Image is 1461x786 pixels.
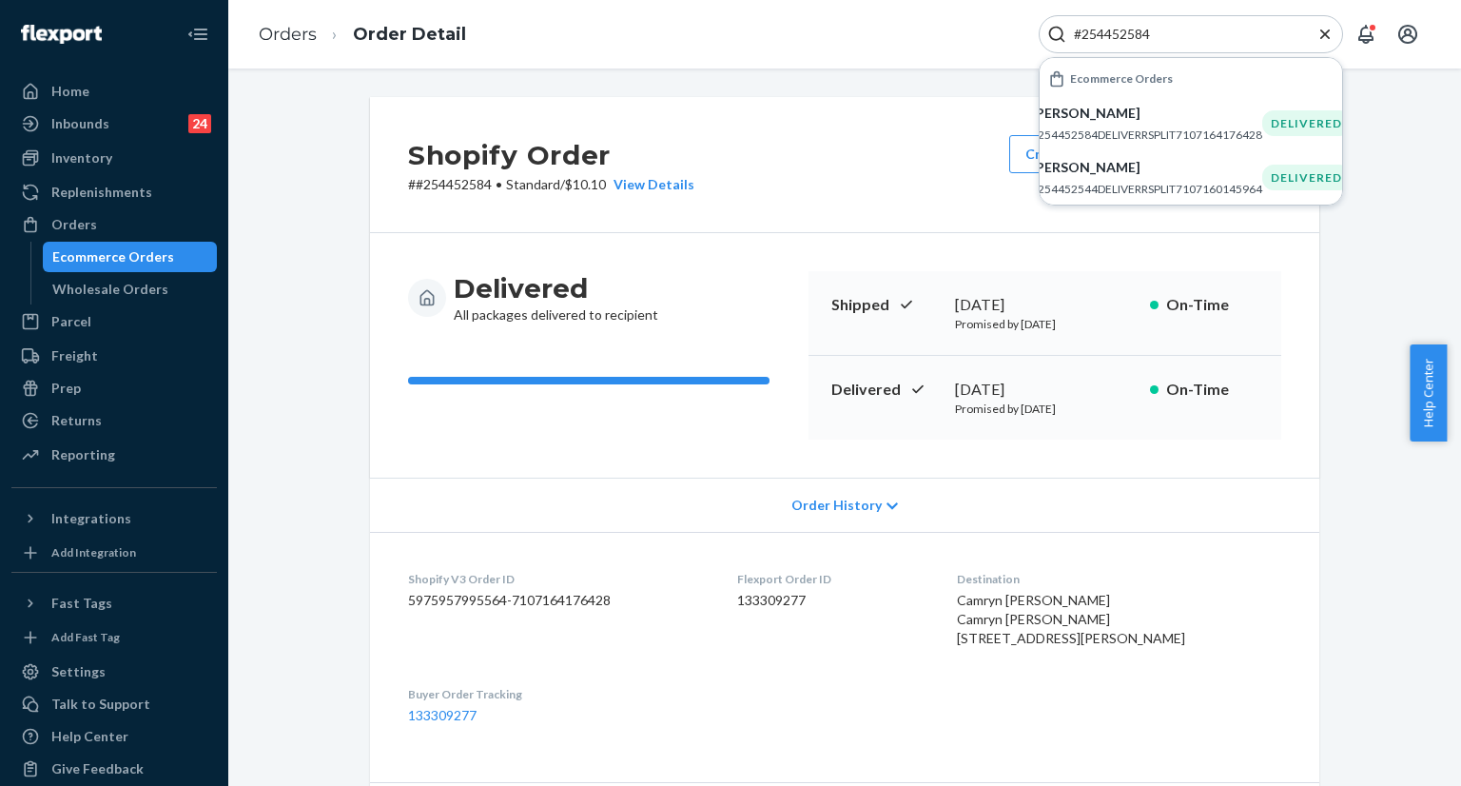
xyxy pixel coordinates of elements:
div: Replenishments [51,183,152,202]
div: Integrations [51,509,131,528]
div: Home [51,82,89,101]
a: Help Center [11,721,217,752]
dt: Buyer Order Tracking [408,686,707,702]
button: Help Center [1410,344,1447,442]
div: Inbounds [51,114,109,133]
div: Talk to Support [51,695,150,714]
a: Replenishments [11,177,217,207]
button: Integrations [11,503,217,534]
a: Inbounds24 [11,108,217,139]
p: On-Time [1166,379,1258,401]
div: DELIVERED [1262,110,1351,136]
p: [PERSON_NAME] [1031,104,1262,123]
button: Open account menu [1389,15,1427,53]
a: Ecommerce Orders [43,242,218,272]
a: 133309277 [408,707,477,723]
button: Fast Tags [11,588,217,619]
div: 24 [188,114,211,133]
p: #254452584DELIVERRSPLIT7107164176428 [1031,127,1262,143]
div: Orders [51,215,97,234]
div: Freight [51,346,98,365]
a: Returns [11,405,217,436]
div: Inventory [51,148,112,167]
a: Add Fast Tag [11,626,217,649]
a: Prep [11,373,217,403]
img: Flexport logo [21,25,102,44]
div: All packages delivered to recipient [454,271,658,324]
div: [DATE] [955,379,1135,401]
dd: 133309277 [737,591,927,610]
h3: Delivered [454,271,658,305]
span: Camryn [PERSON_NAME] Camryn [PERSON_NAME] [STREET_ADDRESS][PERSON_NAME] [957,592,1185,646]
div: Ecommerce Orders [52,247,174,266]
div: Give Feedback [51,759,144,778]
div: Fast Tags [51,594,112,613]
a: Reporting [11,440,217,470]
a: Orders [259,24,317,45]
p: Promised by [DATE] [955,401,1135,417]
div: Add Integration [51,544,136,560]
input: Search Input [1066,25,1300,44]
a: Parcel [11,306,217,337]
button: Close Search [1315,25,1334,45]
div: Wholesale Orders [52,280,168,299]
a: Add Integration [11,541,217,564]
p: Delivered [831,379,940,401]
svg: Search Icon [1047,25,1066,44]
dd: 5975957995564-7107164176428 [408,591,707,610]
div: Prep [51,379,81,398]
button: Create Return [1009,135,1133,173]
p: # #254452584 / $10.10 [408,175,694,194]
p: #254452544DELIVERRSPLIT7107160145964 [1031,181,1262,197]
p: [PERSON_NAME] [1031,158,1262,177]
p: On-Time [1166,294,1258,316]
ol: breadcrumbs [243,7,481,63]
div: Returns [51,411,102,430]
span: • [496,176,502,192]
p: Shipped [831,294,940,316]
dt: Shopify V3 Order ID [408,571,707,587]
dt: Destination [957,571,1281,587]
h6: Ecommerce Orders [1070,72,1173,85]
a: Home [11,76,217,107]
h2: Shopify Order [408,135,694,175]
a: Orders [11,209,217,240]
div: DELIVERED [1262,165,1351,190]
a: Order Detail [353,24,466,45]
a: Wholesale Orders [43,274,218,305]
p: Promised by [DATE] [955,316,1135,332]
dt: Flexport Order ID [737,571,927,587]
button: Open notifications [1347,15,1385,53]
a: Talk to Support [11,689,217,719]
div: Help Center [51,727,128,746]
div: [DATE] [955,294,1135,316]
button: Close Navigation [179,15,217,53]
a: Inventory [11,143,217,173]
span: Order History [791,496,882,515]
div: Parcel [51,312,91,331]
a: Freight [11,341,217,371]
div: Reporting [51,445,115,464]
div: Add Fast Tag [51,629,120,645]
button: View Details [606,175,694,194]
a: Settings [11,657,217,687]
button: Give Feedback [11,754,217,784]
span: Standard [506,176,560,192]
div: Settings [51,662,106,681]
